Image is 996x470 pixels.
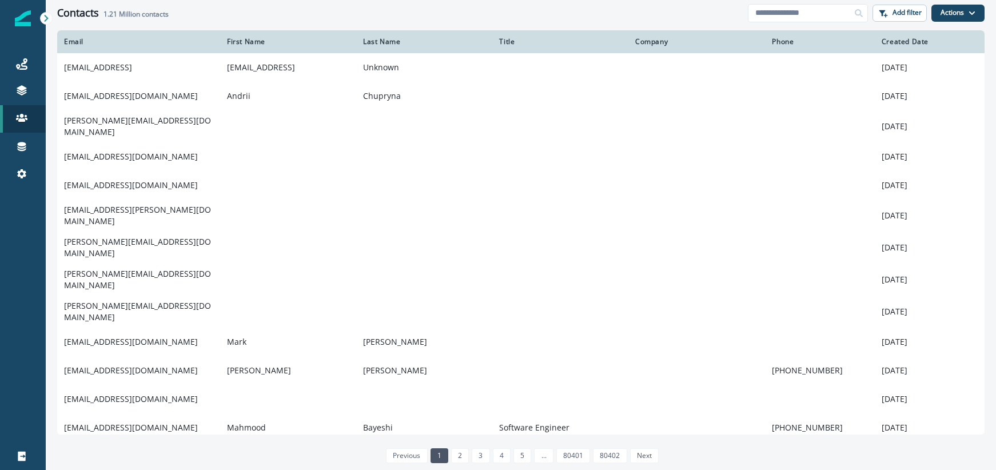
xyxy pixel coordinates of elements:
[882,151,978,162] p: [DATE]
[57,110,985,142] a: [PERSON_NAME][EMAIL_ADDRESS][DOMAIN_NAME][DATE]
[57,356,985,385] a: [EMAIL_ADDRESS][DOMAIN_NAME][PERSON_NAME][PERSON_NAME][PHONE_NUMBER][DATE]
[356,53,492,82] td: Unknown
[220,53,356,82] td: [EMAIL_ADDRESS]
[57,264,220,296] td: [PERSON_NAME][EMAIL_ADDRESS][DOMAIN_NAME]
[383,448,659,463] ul: Pagination
[882,306,978,317] p: [DATE]
[882,210,978,221] p: [DATE]
[513,448,531,463] a: Page 5
[882,121,978,132] p: [DATE]
[556,448,590,463] a: Page 80401
[57,82,220,110] td: [EMAIL_ADDRESS][DOMAIN_NAME]
[772,37,867,46] div: Phone
[57,356,220,385] td: [EMAIL_ADDRESS][DOMAIN_NAME]
[57,110,220,142] td: [PERSON_NAME][EMAIL_ADDRESS][DOMAIN_NAME]
[57,328,220,356] td: [EMAIL_ADDRESS][DOMAIN_NAME]
[64,37,213,46] div: Email
[57,53,985,82] a: [EMAIL_ADDRESS][EMAIL_ADDRESS]Unknown[DATE]
[765,413,874,442] td: [PHONE_NUMBER]
[57,142,985,171] a: [EMAIL_ADDRESS][DOMAIN_NAME][DATE]
[356,356,492,385] td: [PERSON_NAME]
[893,9,922,17] p: Add filter
[57,232,220,264] td: [PERSON_NAME][EMAIL_ADDRESS][DOMAIN_NAME]
[931,5,985,22] button: Actions
[356,82,492,110] td: Chupryna
[593,448,627,463] a: Page 80402
[882,365,978,376] p: [DATE]
[57,296,220,328] td: [PERSON_NAME][EMAIL_ADDRESS][DOMAIN_NAME]
[220,356,356,385] td: [PERSON_NAME]
[882,180,978,191] p: [DATE]
[57,413,220,442] td: [EMAIL_ADDRESS][DOMAIN_NAME]
[57,385,220,413] td: [EMAIL_ADDRESS][DOMAIN_NAME]
[356,328,492,356] td: [PERSON_NAME]
[57,200,985,232] a: [EMAIL_ADDRESS][PERSON_NAME][DOMAIN_NAME][DATE]
[220,82,356,110] td: Andrii
[493,448,511,463] a: Page 4
[873,5,927,22] button: Add filter
[499,422,621,433] p: Software Engineer
[882,393,978,405] p: [DATE]
[431,448,448,463] a: Page 1 is your current page
[57,328,985,356] a: [EMAIL_ADDRESS][DOMAIN_NAME]Mark[PERSON_NAME][DATE]
[630,448,659,463] a: Next page
[15,10,31,26] img: Inflection
[534,448,553,463] a: Jump forward
[57,171,985,200] a: [EMAIL_ADDRESS][DOMAIN_NAME][DATE]
[103,10,169,18] h2: contacts
[356,413,492,442] td: Bayeshi
[882,62,978,73] p: [DATE]
[57,385,985,413] a: [EMAIL_ADDRESS][DOMAIN_NAME][DATE]
[57,232,985,264] a: [PERSON_NAME][EMAIL_ADDRESS][DOMAIN_NAME][DATE]
[57,413,985,442] a: [EMAIL_ADDRESS][DOMAIN_NAME]MahmoodBayeshiSoftware Engineer[PHONE_NUMBER][DATE]
[57,171,220,200] td: [EMAIL_ADDRESS][DOMAIN_NAME]
[472,448,489,463] a: Page 3
[765,356,874,385] td: [PHONE_NUMBER]
[57,296,985,328] a: [PERSON_NAME][EMAIL_ADDRESS][DOMAIN_NAME][DATE]
[882,242,978,253] p: [DATE]
[220,328,356,356] td: Mark
[103,9,140,19] span: 1.21 Million
[635,37,758,46] div: Company
[882,37,978,46] div: Created Date
[882,422,978,433] p: [DATE]
[57,7,99,19] h1: Contacts
[363,37,485,46] div: Last Name
[499,37,621,46] div: Title
[882,90,978,102] p: [DATE]
[57,142,220,171] td: [EMAIL_ADDRESS][DOMAIN_NAME]
[220,413,356,442] td: Mahmood
[227,37,349,46] div: First Name
[57,264,985,296] a: [PERSON_NAME][EMAIL_ADDRESS][DOMAIN_NAME][DATE]
[57,53,220,82] td: [EMAIL_ADDRESS]
[451,448,469,463] a: Page 2
[882,274,978,285] p: [DATE]
[882,336,978,348] p: [DATE]
[57,200,220,232] td: [EMAIL_ADDRESS][PERSON_NAME][DOMAIN_NAME]
[57,82,985,110] a: [EMAIL_ADDRESS][DOMAIN_NAME]AndriiChupryna[DATE]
